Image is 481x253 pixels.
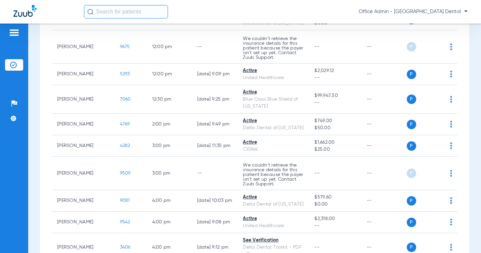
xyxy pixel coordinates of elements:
[192,64,238,85] td: [DATE] 9:09 PM
[361,212,407,233] td: --
[450,71,452,77] img: group-dot-blue.svg
[9,29,19,37] img: hamburger-icon
[314,67,356,74] span: $2,029.12
[359,8,468,15] span: Office Admin - [GEOGRAPHIC_DATA] Dental
[192,135,238,157] td: [DATE] 11:35 PM
[243,163,304,186] p: We couldn’t retrieve the insurance details for this patient because the payer isn’t set up yet. C...
[120,122,130,126] span: 4769
[243,89,304,96] div: Active
[192,190,238,212] td: [DATE] 10:03 PM
[147,85,192,114] td: 12:30 PM
[243,222,304,229] div: United Healthcare
[52,135,115,157] td: [PERSON_NAME]
[243,36,304,60] p: We couldn’t retrieve the insurance details for this patient because the payer isn’t set up yet. C...
[52,64,115,85] td: [PERSON_NAME]
[243,124,304,132] div: Delta Dental of [US_STATE]
[361,30,407,64] td: --
[243,139,304,146] div: Active
[243,117,304,124] div: Active
[314,74,356,81] span: --
[450,197,452,204] img: group-dot-blue.svg
[120,44,130,49] span: 9675
[147,64,192,85] td: 12:00 PM
[147,157,192,190] td: 3:00 PM
[361,157,407,190] td: --
[120,198,130,203] span: 9081
[407,120,416,129] span: P
[407,70,416,79] span: P
[407,169,416,178] span: P
[314,139,356,146] span: $1,662.00
[314,201,356,208] span: $0.00
[243,237,304,244] div: See Verification
[314,99,356,106] span: --
[147,190,192,212] td: 4:00 PM
[314,92,356,99] span: $99,947.50
[243,194,304,201] div: Active
[407,196,416,206] span: P
[243,96,304,110] div: Blue Cross Blue Shield of [US_STATE]
[84,5,168,19] input: Search for patients
[407,218,416,227] span: P
[192,114,238,135] td: [DATE] 9:49 PM
[361,135,407,157] td: --
[314,222,356,229] span: --
[243,215,304,222] div: Active
[120,245,131,250] span: 3406
[147,30,192,64] td: 12:00 PM
[192,85,238,114] td: [DATE] 9:25 PM
[243,201,304,208] div: Delta Dental of [US_STATE]
[314,44,319,49] span: --
[314,117,356,124] span: $749.00
[314,124,356,132] span: $50.00
[120,97,131,102] span: 7060
[52,114,115,135] td: [PERSON_NAME]
[361,64,407,85] td: --
[450,142,452,149] img: group-dot-blue.svg
[192,30,238,64] td: --
[314,171,319,176] span: --
[407,42,416,51] span: P
[407,243,416,252] span: P
[407,95,416,104] span: P
[243,146,304,153] div: CIGNA
[243,74,304,81] div: United Healthcare
[147,212,192,233] td: 4:00 PM
[147,114,192,135] td: 2:00 PM
[52,30,115,64] td: [PERSON_NAME]
[243,67,304,74] div: Active
[450,219,452,225] img: group-dot-blue.svg
[447,221,481,253] iframe: Chat Widget
[192,157,238,190] td: --
[407,141,416,151] span: P
[314,245,319,250] span: --
[52,157,115,190] td: [PERSON_NAME]
[361,85,407,114] td: --
[120,171,131,176] span: 9509
[120,220,130,224] span: 9542
[314,215,356,222] span: $2,318.00
[52,212,115,233] td: [PERSON_NAME]
[450,121,452,128] img: group-dot-blue.svg
[52,190,115,212] td: [PERSON_NAME]
[314,194,356,201] span: $579.60
[192,212,238,233] td: [DATE] 9:08 PM
[120,143,130,148] span: 4282
[314,146,356,153] span: $25.00
[361,114,407,135] td: --
[120,72,130,76] span: 5293
[450,43,452,50] img: group-dot-blue.svg
[147,135,192,157] td: 3:00 PM
[52,85,115,114] td: [PERSON_NAME]
[450,96,452,103] img: group-dot-blue.svg
[361,190,407,212] td: --
[450,170,452,177] img: group-dot-blue.svg
[87,9,93,15] img: Search Icon
[13,5,37,17] img: Zuub Logo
